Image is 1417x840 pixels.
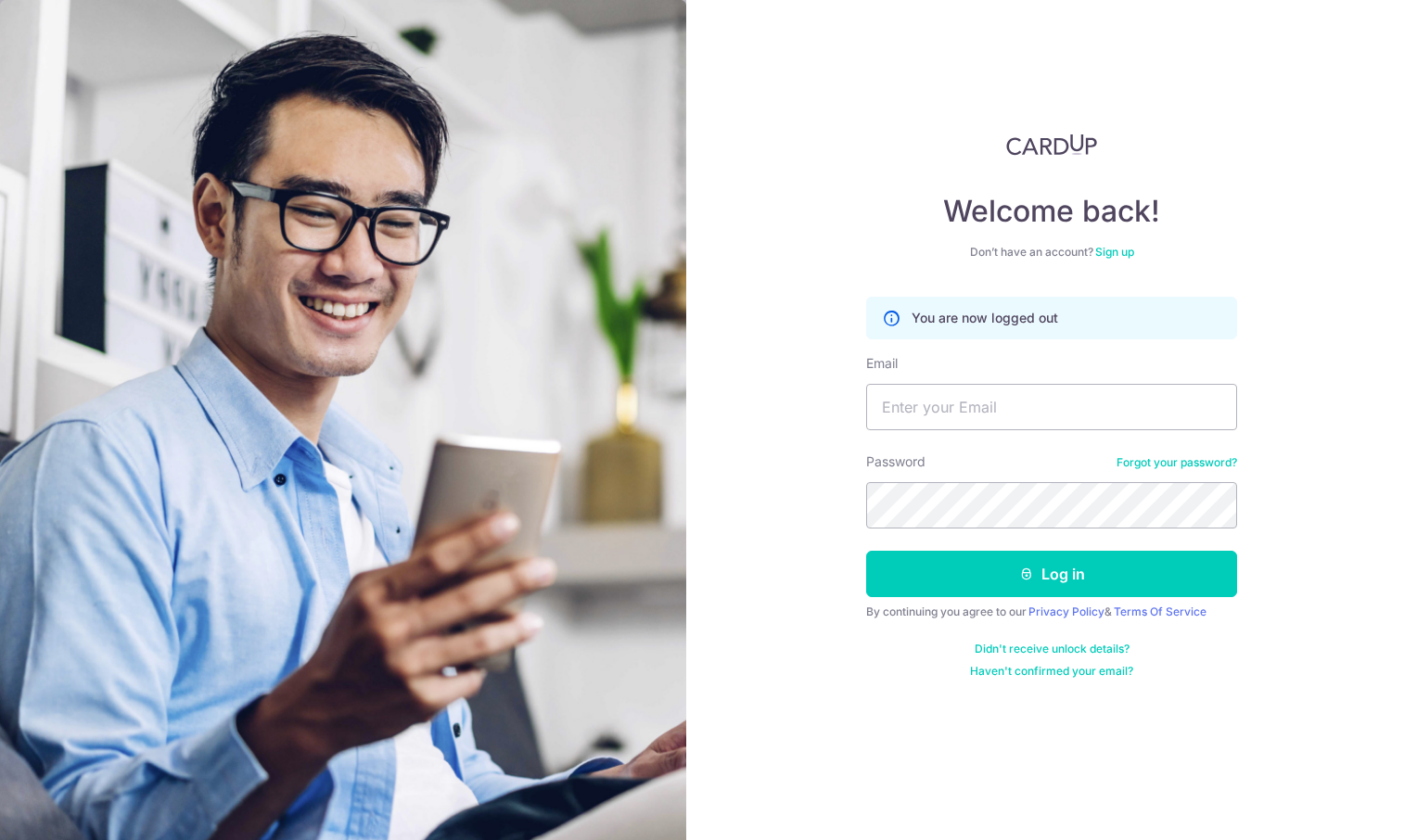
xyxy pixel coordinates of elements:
a: Sign up [1095,245,1134,259]
div: By continuing you agree to our & [866,605,1237,619]
a: Terms Of Service [1114,605,1206,618]
img: CardUp Logo [1006,134,1097,156]
button: Log in [866,551,1237,597]
div: Don’t have an account? [866,245,1237,260]
label: Password [866,452,926,471]
a: Privacy Policy [1028,605,1104,618]
a: Forgot your password? [1117,455,1237,470]
p: You are now logged out [912,309,1058,327]
label: Email [866,354,898,373]
input: Enter your Email [866,384,1237,430]
h4: Welcome back! [866,193,1237,230]
a: Didn't receive unlock details? [975,642,1130,656]
a: Haven't confirmed your email? [970,664,1133,679]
